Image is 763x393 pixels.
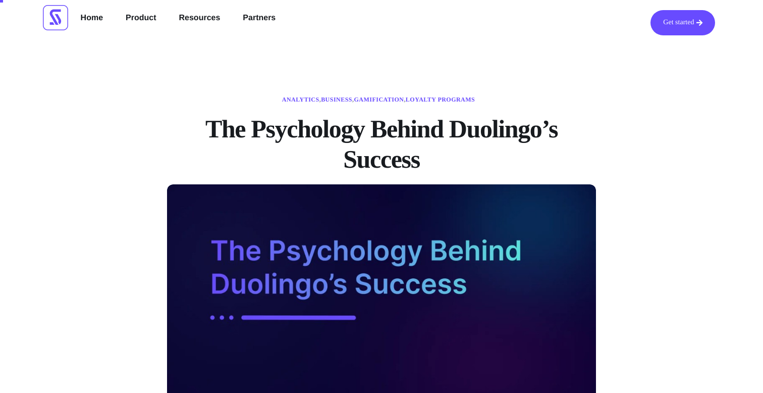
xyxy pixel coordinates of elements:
[167,114,596,174] h1: The Psychology Behind Duolingo’s Success
[321,96,352,103] a: Business
[282,96,475,104] span: , , ,
[43,5,68,30] img: Scrimmage Square Icon Logo
[406,96,475,103] a: Loyalty Programs
[235,10,283,26] a: Partners
[118,10,163,26] a: Product
[172,10,228,26] a: Resources
[73,10,284,26] nav: Menu
[73,10,111,26] a: Home
[282,96,319,103] a: Analytics
[354,96,404,103] a: Gamification
[650,10,715,35] a: Get started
